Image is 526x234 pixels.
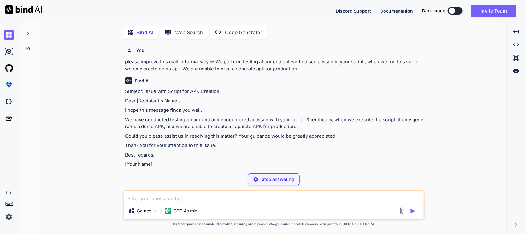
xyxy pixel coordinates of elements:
[175,29,203,36] p: Web Search
[125,107,423,114] p: I hope this message finds you well.
[4,46,14,57] img: ai-studio
[4,30,14,40] img: chat
[410,208,416,214] img: icon
[125,98,423,105] p: Dear [Recipient's Name],
[262,176,294,182] p: Stop answering
[165,208,171,214] img: GPT-4o mini
[4,211,14,222] img: settings
[4,63,14,73] img: githubLight
[137,29,153,36] p: Bind AI
[125,58,423,72] p: please improve this mail in formal way => We perform testing at our end but we find some issue in...
[471,5,516,17] button: Invite Team
[135,78,150,84] h6: Bind AI
[136,47,145,53] h6: You
[153,208,158,214] img: Pick Models
[422,8,445,14] span: Dark mode
[380,8,413,14] button: Documentation
[398,207,405,215] img: attachment
[125,152,423,159] p: Best regards,
[137,208,151,214] p: Source
[125,161,423,189] p: [Your Name] [Your Position] [Your Company] [Your Contact Information]
[225,29,262,36] p: Code Generator
[4,96,14,107] img: darkCloudIdeIcon
[336,8,371,14] button: Discord Support
[125,133,423,140] p: Could you please assist us in resolving this matter? Your guidance would be greatly appreciated.
[125,142,423,149] p: Thank you for your attention to this issue.
[125,116,423,130] p: We have conducted testing on our end and encountered an issue with your script. Specifically, whe...
[4,80,14,90] img: premium
[123,222,425,226] p: Bind can provide inaccurate information, including about people. Always double-check its answers....
[125,88,423,95] p: Subject: Issue with Script for APK Creation
[173,208,200,214] p: GPT-4o min..
[5,5,42,14] img: Bind AI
